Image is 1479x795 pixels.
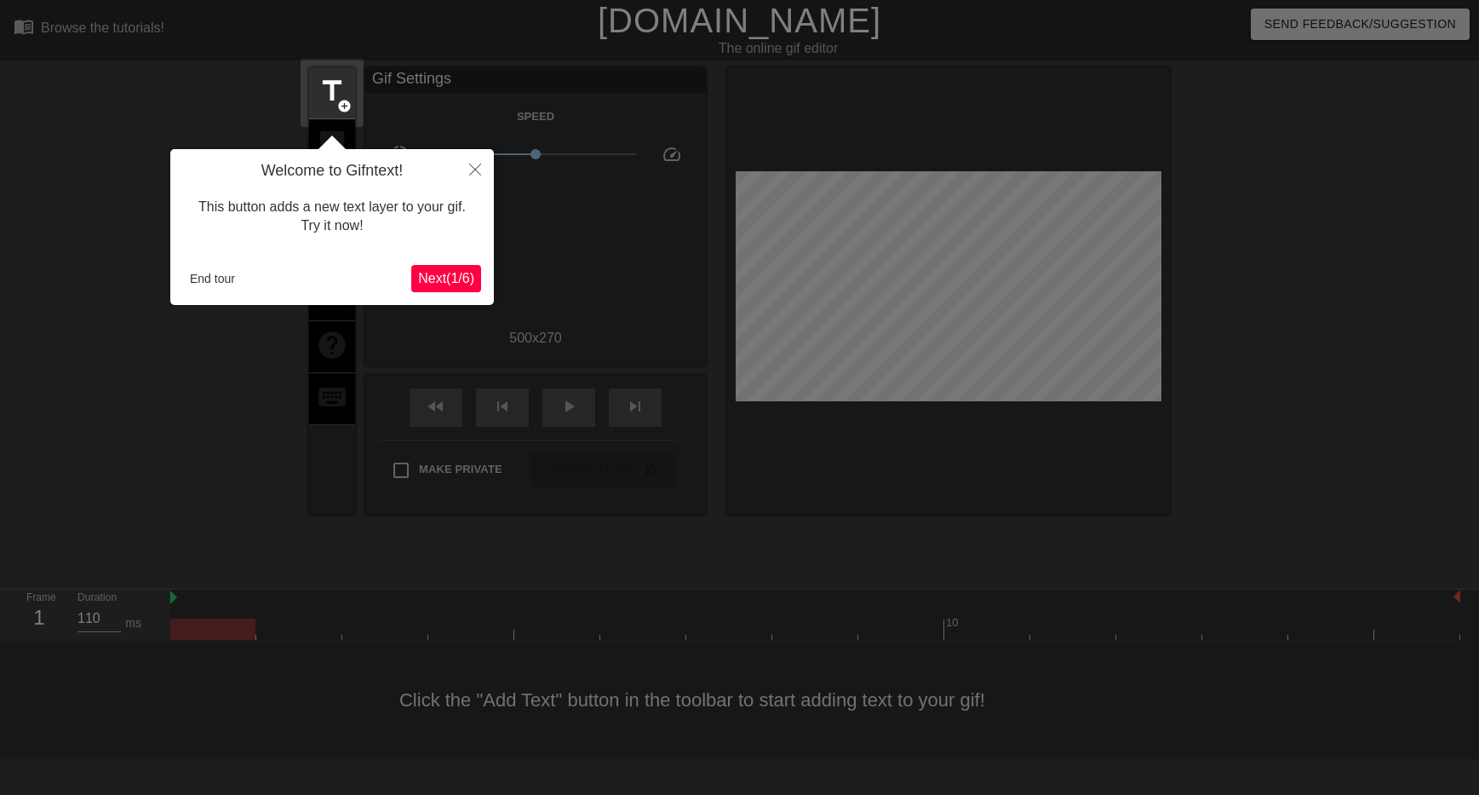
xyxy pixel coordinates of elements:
button: Next [411,265,481,292]
div: This button adds a new text layer to your gif. Try it now! [183,181,481,253]
button: End tour [183,266,242,291]
button: Close [456,149,494,188]
span: Next ( 1 / 6 ) [418,271,474,285]
h4: Welcome to Gifntext! [183,162,481,181]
